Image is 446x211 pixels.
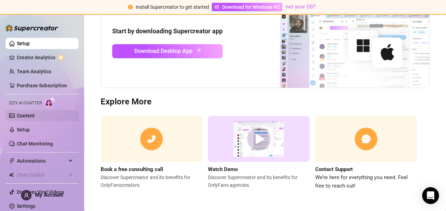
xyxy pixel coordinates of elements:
span: Download Desktop App [134,47,192,55]
a: Setup [17,127,30,132]
span: Download for Windows PC [222,3,280,11]
img: supercreator demo [208,116,310,162]
a: Download for Windows PC [212,3,282,11]
span: Discover Supercreator and its benefits for OnlyFans agencies. [208,173,310,189]
span: arrow-up [195,47,203,55]
a: Team Analytics [17,69,51,74]
img: AI Chatter [45,97,55,107]
img: logo-BBDzfeDw.svg [6,25,58,32]
div: Open Intercom Messenger [422,187,439,204]
a: Purchase Subscription [17,83,67,88]
span: Automations [17,155,67,166]
span: Discover Supercreator and its benefits for OnlyFans creators [101,173,202,189]
span: We’re here for everything you need. Feel free to reach out! [315,173,417,190]
strong: Watch Demo [208,166,238,172]
span: windows [214,5,219,9]
a: Download Desktop Apparrow-up [112,44,223,58]
a: Content [17,113,35,118]
span: Izzy AI Chatter [9,100,42,107]
span: My Account [35,192,63,198]
a: not your OS? [286,4,316,10]
a: Book a free consulting callDiscover Supercreator and its benefits for OnlyFanscreators [101,116,202,190]
span: Chat Copilot [17,169,67,181]
a: Chat Monitoring [17,141,53,147]
span: thunderbolt [9,158,15,164]
img: contact support [315,116,417,162]
strong: Book a free consulting call [101,166,163,172]
strong: Start by downloading Supercreator app [112,27,223,35]
span: exclamation-circle [128,5,133,9]
img: Chat Copilot [9,172,14,177]
a: Discover Viral Videos [17,189,64,195]
strong: Contact Support [315,166,353,172]
h3: Explore More [101,96,430,108]
a: Watch DemoDiscover Supercreator and its benefits for OnlyFans agencies. [208,116,310,190]
a: Setup [17,41,30,46]
a: Creator Analytics exclamation-circle [17,52,73,63]
span: Install Supercreator to get started [136,4,209,10]
a: Settings [17,203,35,209]
span: user [24,193,29,198]
img: consulting call [101,116,202,162]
